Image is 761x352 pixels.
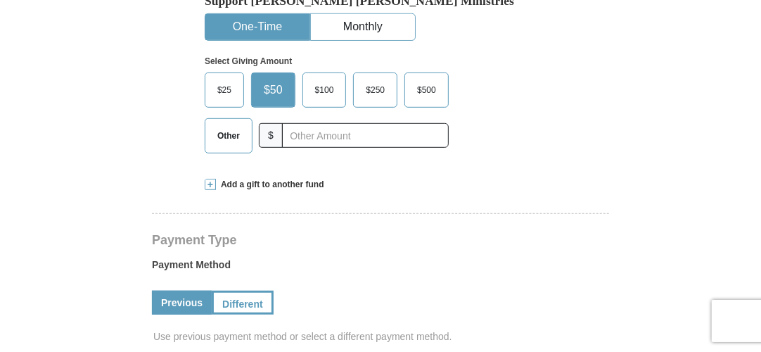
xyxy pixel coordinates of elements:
button: One-Time [205,14,309,40]
span: $500 [410,80,443,101]
button: Monthly [311,14,415,40]
a: Previous [152,291,212,315]
span: Add a gift to another fund [216,179,324,191]
span: $ [259,123,283,148]
strong: Select Giving Amount [205,56,292,66]
span: $25 [210,80,238,101]
h4: Payment Type [152,234,609,246]
label: Payment Method [152,258,609,279]
span: $250 [359,80,392,101]
input: Other Amount [282,123,449,148]
span: $100 [308,80,341,101]
a: Different [212,291,274,315]
span: $50 [257,80,290,101]
span: Use previous payment method or select a different payment method. [153,329,610,344]
span: Other [210,125,247,146]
